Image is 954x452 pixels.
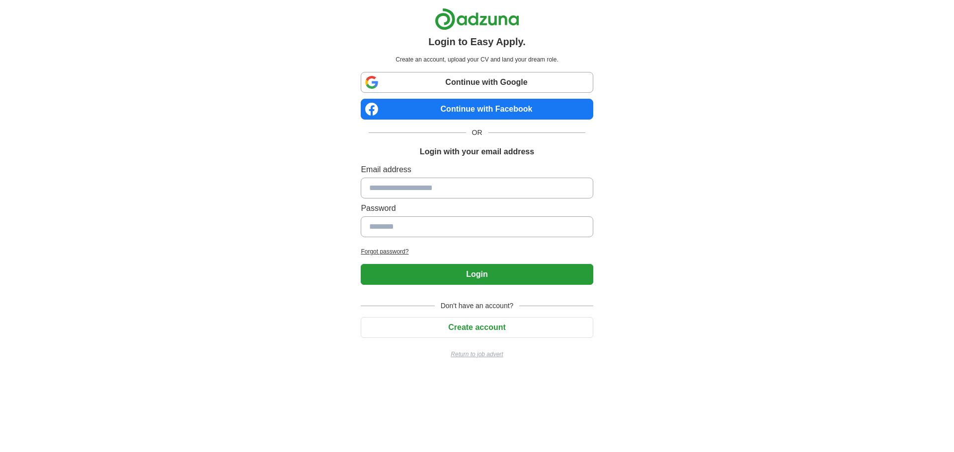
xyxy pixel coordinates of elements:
[435,301,520,311] span: Don't have an account?
[420,146,534,158] h1: Login with your email address
[361,72,593,93] a: Continue with Google
[361,317,593,338] button: Create account
[361,350,593,359] a: Return to job advert
[361,247,593,256] a: Forgot password?
[428,34,526,49] h1: Login to Easy Apply.
[361,323,593,331] a: Create account
[361,164,593,176] label: Email address
[466,128,488,138] span: OR
[361,202,593,214] label: Password
[361,99,593,120] a: Continue with Facebook
[361,264,593,285] button: Login
[435,8,519,30] img: Adzuna logo
[363,55,591,64] p: Create an account, upload your CV and land your dream role.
